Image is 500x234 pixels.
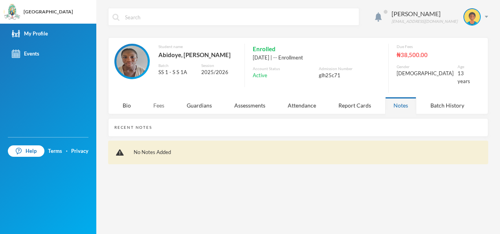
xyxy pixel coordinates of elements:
div: Due Fees [397,44,470,50]
div: Gender [397,64,454,70]
a: Help [8,145,44,157]
div: Abidoye, [PERSON_NAME] [158,50,237,60]
input: Search [124,8,355,26]
div: 13 years [458,70,470,85]
a: Terms [48,147,62,155]
div: My Profile [12,30,48,38]
div: Assessments [226,97,274,114]
img: STUDENT [464,9,480,25]
div: Age [458,64,470,70]
div: [PERSON_NAME] [392,9,458,19]
div: Report Cards [330,97,379,114]
div: [DEMOGRAPHIC_DATA] [397,70,454,78]
div: [GEOGRAPHIC_DATA] [24,8,73,15]
div: SS 1 - S S 1A [158,69,195,76]
div: Admission Number [319,66,381,72]
div: ₦38,500.00 [397,50,470,60]
div: Student name [158,44,237,50]
div: glh25c71 [319,72,381,80]
div: · [66,147,68,155]
div: Batch [158,63,195,69]
div: 2025/2026 [201,69,237,76]
div: Session [201,63,237,69]
div: Batch History [422,97,472,114]
img: search [112,14,119,21]
div: Recent Notes [114,124,152,130]
img: STUDENT [116,46,148,77]
div: Events [12,50,39,58]
span: Active [253,72,267,80]
span: Enrolled [253,44,276,54]
div: Account Status [253,66,314,72]
div: Notes [385,97,416,114]
div: Bio [114,97,139,114]
div: [EMAIL_ADDRESS][DOMAIN_NAME] [392,19,458,24]
img: ! [116,149,124,156]
div: Guardians [178,97,220,114]
a: Privacy [71,147,88,155]
div: [DATE] | -- Enrollment [253,54,381,62]
img: logo [4,4,20,20]
div: No Notes Added [130,149,480,156]
div: Fees [145,97,173,114]
div: Attendance [279,97,324,114]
